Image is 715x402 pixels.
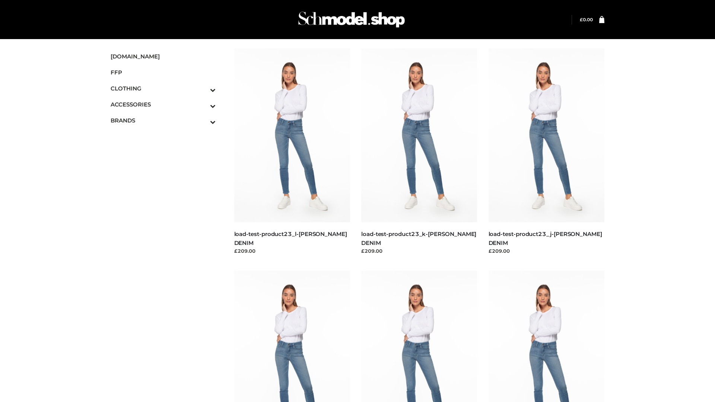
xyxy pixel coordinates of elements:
img: Schmodel Admin 964 [296,5,407,34]
span: CLOTHING [111,84,216,93]
span: ACCESSORIES [111,100,216,109]
a: £0.00 [580,17,593,22]
div: £209.00 [234,247,350,255]
div: £209.00 [361,247,477,255]
a: CLOTHINGToggle Submenu [111,80,216,96]
a: load-test-product23_k-[PERSON_NAME] DENIM [361,230,476,246]
button: Toggle Submenu [190,96,216,112]
span: £ [580,17,583,22]
span: FFP [111,68,216,77]
a: load-test-product23_l-[PERSON_NAME] DENIM [234,230,347,246]
span: BRANDS [111,116,216,125]
button: Toggle Submenu [190,80,216,96]
span: [DOMAIN_NAME] [111,52,216,61]
a: BRANDSToggle Submenu [111,112,216,128]
a: ACCESSORIESToggle Submenu [111,96,216,112]
a: load-test-product23_j-[PERSON_NAME] DENIM [489,230,602,246]
a: [DOMAIN_NAME] [111,48,216,64]
button: Toggle Submenu [190,112,216,128]
bdi: 0.00 [580,17,593,22]
a: FFP [111,64,216,80]
div: £209.00 [489,247,605,255]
